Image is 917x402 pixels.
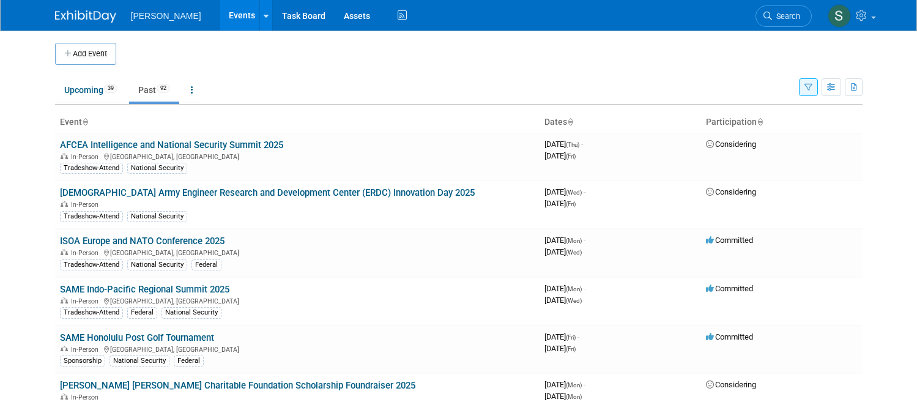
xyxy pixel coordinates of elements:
img: In-Person Event [61,249,68,255]
span: [DATE] [544,332,579,341]
div: Sponsorship [60,355,105,367]
img: ExhibitDay [55,10,116,23]
span: 92 [157,84,170,93]
th: Event [55,112,540,133]
th: Participation [701,112,863,133]
span: Committed [706,236,753,245]
img: In-Person Event [61,201,68,207]
span: [DATE] [544,140,583,149]
span: (Mon) [566,237,582,244]
div: Federal [127,307,157,318]
span: - [581,140,583,149]
img: In-Person Event [61,153,68,159]
span: [DATE] [544,296,582,305]
span: - [577,332,579,341]
div: [GEOGRAPHIC_DATA], [GEOGRAPHIC_DATA] [60,247,535,257]
span: In-Person [71,297,102,305]
div: National Security [161,307,221,318]
span: (Thu) [566,141,579,148]
img: In-Person Event [61,297,68,303]
div: Tradeshow-Attend [60,211,123,222]
span: - [584,380,585,389]
span: Search [772,12,800,21]
a: AFCEA Intelligence and National Security Summit 2025 [60,140,283,151]
span: In-Person [71,153,102,161]
div: Federal [191,259,221,270]
span: (Wed) [566,189,582,196]
span: (Mon) [566,382,582,389]
span: [DATE] [544,392,582,401]
img: In-Person Event [61,393,68,400]
span: - [584,236,585,245]
span: Committed [706,332,753,341]
a: [PERSON_NAME] [PERSON_NAME] Charitable Foundation Scholarship Foundraiser 2025 [60,380,415,391]
div: Tradeshow-Attend [60,163,123,174]
span: Considering [706,380,756,389]
span: In-Person [71,393,102,401]
span: In-Person [71,346,102,354]
a: Past92 [129,78,179,102]
a: ISOA Europe and NATO Conference 2025 [60,236,225,247]
a: Sort by Participation Type [757,117,763,127]
span: (Fri) [566,201,576,207]
a: Search [756,6,812,27]
a: [DEMOGRAPHIC_DATA] Army Engineer Research and Development Center (ERDC) Innovation Day 2025 [60,187,475,198]
span: (Fri) [566,346,576,352]
span: - [584,284,585,293]
span: Considering [706,187,756,196]
span: [DATE] [544,380,585,389]
span: (Mon) [566,286,582,292]
a: SAME Indo-Pacific Regional Summit 2025 [60,284,229,295]
a: Sort by Event Name [82,117,88,127]
span: (Mon) [566,393,582,400]
div: [GEOGRAPHIC_DATA], [GEOGRAPHIC_DATA] [60,344,535,354]
span: In-Person [71,249,102,257]
div: Tradeshow-Attend [60,259,123,270]
span: Considering [706,140,756,149]
span: (Fri) [566,153,576,160]
button: Add Event [55,43,116,65]
div: Tradeshow-Attend [60,307,123,318]
div: National Security [127,163,187,174]
span: (Fri) [566,334,576,341]
a: Upcoming39 [55,78,127,102]
th: Dates [540,112,701,133]
img: Sharon Aurelio [828,4,851,28]
div: [GEOGRAPHIC_DATA], [GEOGRAPHIC_DATA] [60,151,535,161]
a: SAME Honolulu Post Golf Tournament [60,332,214,343]
div: Federal [174,355,204,367]
span: 39 [104,84,117,93]
span: Committed [706,284,753,293]
span: - [584,187,585,196]
span: [DATE] [544,247,582,256]
a: Sort by Start Date [567,117,573,127]
span: [DATE] [544,199,576,208]
span: [PERSON_NAME] [131,11,201,21]
span: [DATE] [544,236,585,245]
img: In-Person Event [61,346,68,352]
span: (Wed) [566,297,582,304]
span: (Wed) [566,249,582,256]
span: [DATE] [544,344,576,353]
div: National Security [110,355,169,367]
span: [DATE] [544,284,585,293]
span: In-Person [71,201,102,209]
span: [DATE] [544,151,576,160]
div: National Security [127,211,187,222]
div: [GEOGRAPHIC_DATA], [GEOGRAPHIC_DATA] [60,296,535,305]
div: National Security [127,259,187,270]
span: [DATE] [544,187,585,196]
